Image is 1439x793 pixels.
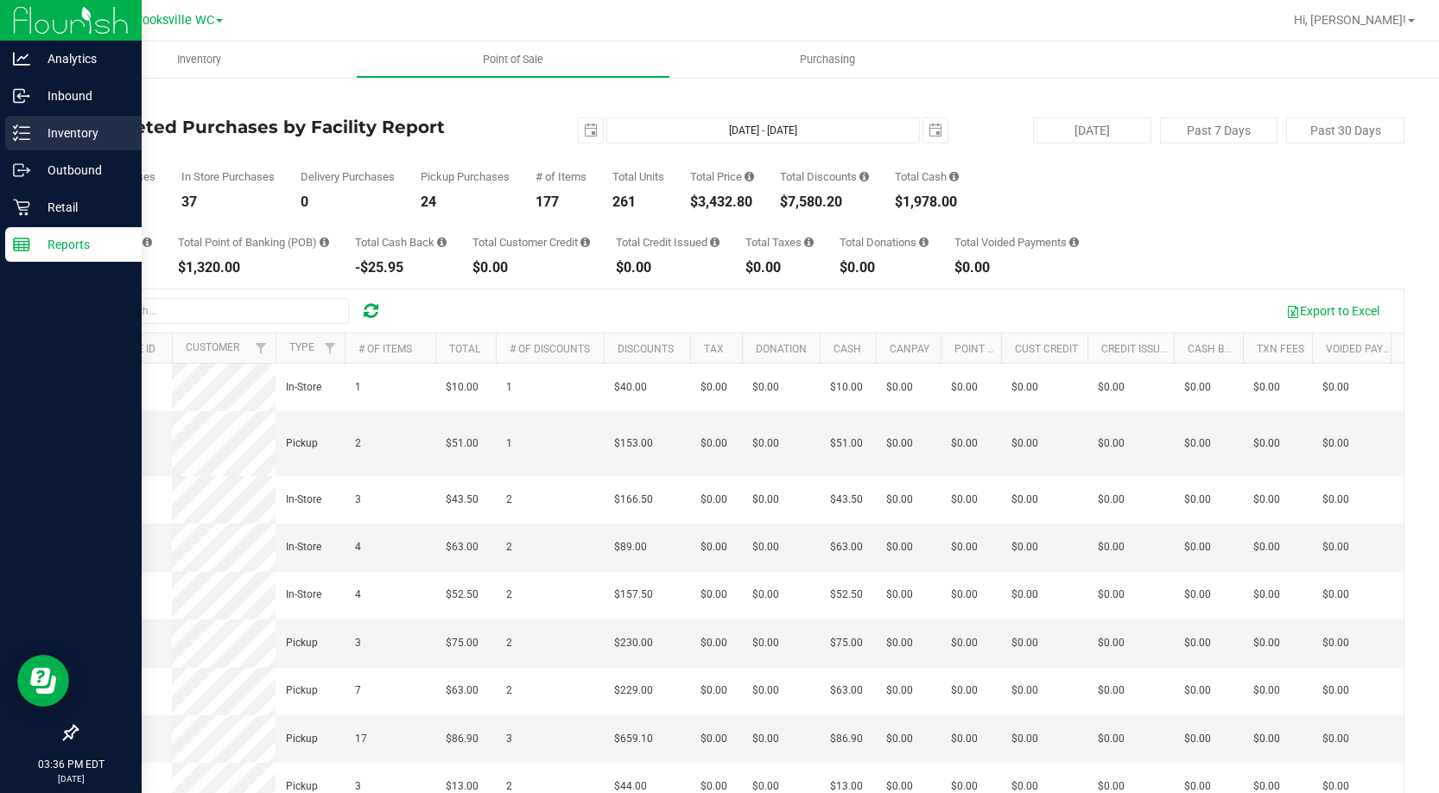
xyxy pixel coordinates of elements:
[355,237,447,248] div: Total Cash Back
[1253,379,1280,396] span: $0.00
[1160,117,1278,143] button: Past 7 Days
[1322,635,1349,651] span: $0.00
[840,261,929,275] div: $0.00
[286,492,321,508] span: In-Store
[780,171,869,182] div: Total Discounts
[949,171,959,182] i: Sum of the successful, non-voided cash payment transactions for all purchases in the date range. ...
[449,343,480,355] a: Total
[700,587,727,603] span: $0.00
[1011,635,1038,651] span: $0.00
[616,237,719,248] div: Total Credit Issued
[41,41,356,78] a: Inventory
[178,237,329,248] div: Total Point of Banking (POB)
[30,48,134,69] p: Analytics
[76,117,519,136] h4: Completed Purchases by Facility Report
[890,343,929,355] a: CanPay
[1253,682,1280,699] span: $0.00
[1033,117,1151,143] button: [DATE]
[1098,635,1125,651] span: $0.00
[954,261,1079,275] div: $0.00
[286,682,318,699] span: Pickup
[954,343,1077,355] a: Point of Banking (POB)
[536,195,586,209] div: 177
[951,539,978,555] span: $0.00
[951,435,978,452] span: $0.00
[320,237,329,248] i: Sum of the successful, non-voided point-of-banking payment transactions, both via payment termina...
[830,379,863,396] span: $10.00
[506,492,512,508] span: 2
[951,379,978,396] span: $0.00
[17,655,69,707] iframe: Resource center
[830,587,863,603] span: $52.50
[181,195,275,209] div: 37
[186,341,239,353] a: Customer
[700,539,727,555] span: $0.00
[90,298,349,324] input: Search...
[830,635,863,651] span: $75.00
[614,492,653,508] span: $166.50
[700,731,727,747] span: $0.00
[355,682,361,699] span: 7
[614,435,653,452] span: $153.00
[1098,492,1125,508] span: $0.00
[355,539,361,555] span: 4
[472,261,590,275] div: $0.00
[1286,117,1404,143] button: Past 30 Days
[506,587,512,603] span: 2
[1253,435,1280,452] span: $0.00
[1011,379,1038,396] span: $0.00
[30,160,134,181] p: Outbound
[355,587,361,603] span: 4
[13,124,30,142] inline-svg: Inventory
[579,118,603,143] span: select
[1322,682,1349,699] span: $0.00
[472,237,590,248] div: Total Customer Credit
[286,587,321,603] span: In-Store
[752,682,779,699] span: $0.00
[1322,435,1349,452] span: $0.00
[8,757,134,772] p: 03:36 PM EDT
[616,261,719,275] div: $0.00
[506,635,512,651] span: 2
[752,539,779,555] span: $0.00
[1257,343,1304,355] a: Txn Fees
[886,379,913,396] span: $0.00
[13,236,30,253] inline-svg: Reports
[421,195,510,209] div: 24
[886,587,913,603] span: $0.00
[30,234,134,255] p: Reports
[700,492,727,508] span: $0.00
[830,492,863,508] span: $43.50
[506,435,512,452] span: 1
[506,731,512,747] span: 3
[886,635,913,651] span: $0.00
[1184,539,1211,555] span: $0.00
[612,195,664,209] div: 261
[446,539,479,555] span: $63.00
[614,731,653,747] span: $659.10
[618,343,674,355] a: Discounts
[580,237,590,248] i: Sum of the successful, non-voided payments using account credit for all purchases in the date range.
[670,41,985,78] a: Purchasing
[700,635,727,651] span: $0.00
[886,492,913,508] span: $0.00
[1101,343,1173,355] a: Credit Issued
[951,682,978,699] span: $0.00
[612,171,664,182] div: Total Units
[614,379,647,396] span: $40.00
[834,343,861,355] a: Cash
[1253,492,1280,508] span: $0.00
[355,635,361,651] span: 3
[286,635,318,651] span: Pickup
[951,587,978,603] span: $0.00
[830,682,863,699] span: $63.00
[1098,379,1125,396] span: $0.00
[446,682,479,699] span: $63.00
[919,237,929,248] i: Sum of all round-up-to-next-dollar total price adjustments for all purchases in the date range.
[614,539,647,555] span: $89.00
[1322,731,1349,747] span: $0.00
[356,41,670,78] a: Point of Sale
[301,195,395,209] div: 0
[178,261,329,275] div: $1,320.00
[154,52,244,67] span: Inventory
